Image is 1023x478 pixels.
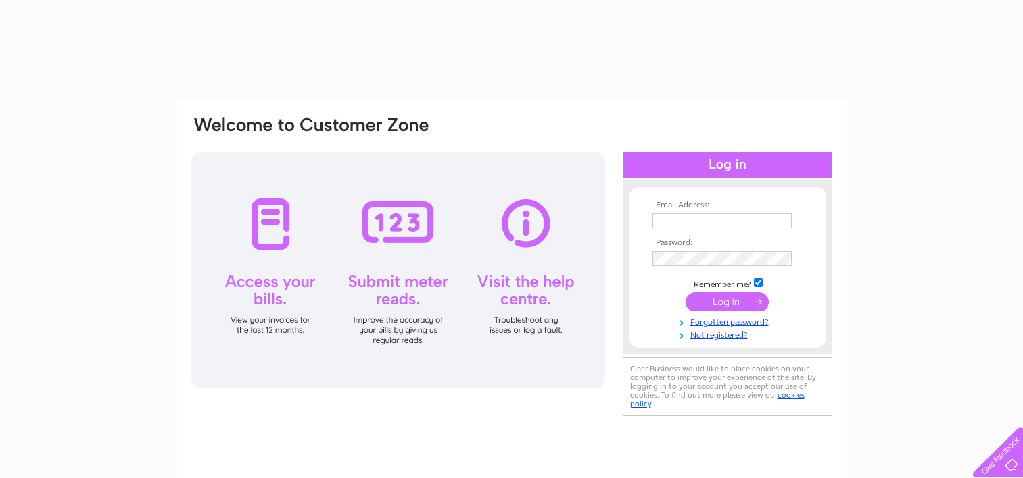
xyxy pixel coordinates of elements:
[686,292,769,311] input: Submit
[623,357,832,416] div: Clear Business would like to place cookies on your computer to improve your experience of the sit...
[649,276,806,290] td: Remember me?
[649,201,806,210] th: Email Address:
[652,327,806,340] a: Not registered?
[649,238,806,248] th: Password:
[630,390,805,408] a: cookies policy
[652,315,806,327] a: Forgotten password?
